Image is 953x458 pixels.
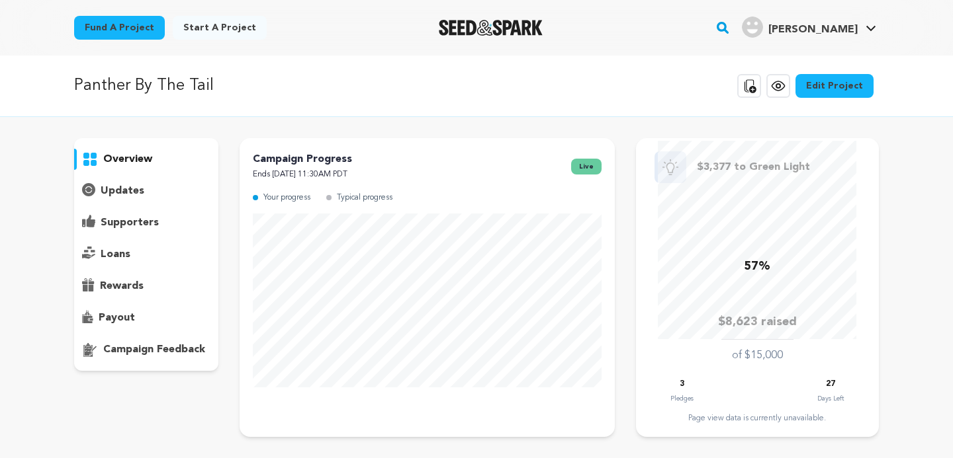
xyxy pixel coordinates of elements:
p: Panther By The Tail [74,74,214,98]
button: supporters [74,212,218,233]
span: Claire J.'s Profile [739,14,879,42]
div: Page view data is currently unavailable. [649,413,866,424]
p: Ends [DATE] 11:30AM PDT [253,167,352,182]
button: campaign feedback [74,339,218,360]
p: campaign feedback [103,342,205,358]
a: Fund a project [74,16,165,40]
p: of $15,000 [732,348,783,363]
a: Claire J.'s Profile [739,14,879,38]
a: Seed&Spark Homepage [439,20,543,36]
span: live [571,159,602,174]
a: Edit Project [795,74,874,98]
p: overview [103,151,152,167]
p: 3 [680,377,684,392]
p: Campaign Progress [253,151,352,167]
img: Seed&Spark Logo Dark Mode [439,20,543,36]
span: [PERSON_NAME] [768,24,858,35]
p: Typical progress [337,190,392,206]
button: overview [74,149,218,170]
p: 57% [744,257,770,276]
button: updates [74,180,218,202]
p: rewards [100,278,144,294]
img: user.png [742,17,763,38]
p: payout [99,310,135,326]
button: payout [74,307,218,328]
a: Start a project [173,16,267,40]
button: loans [74,244,218,265]
p: supporters [101,215,159,231]
button: rewards [74,276,218,297]
p: updates [101,183,144,199]
p: Days Left [817,392,844,405]
p: Your progress [263,190,310,206]
p: 27 [826,377,835,392]
p: Pledges [670,392,694,405]
div: Claire J.'s Profile [742,17,858,38]
p: loans [101,247,130,262]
